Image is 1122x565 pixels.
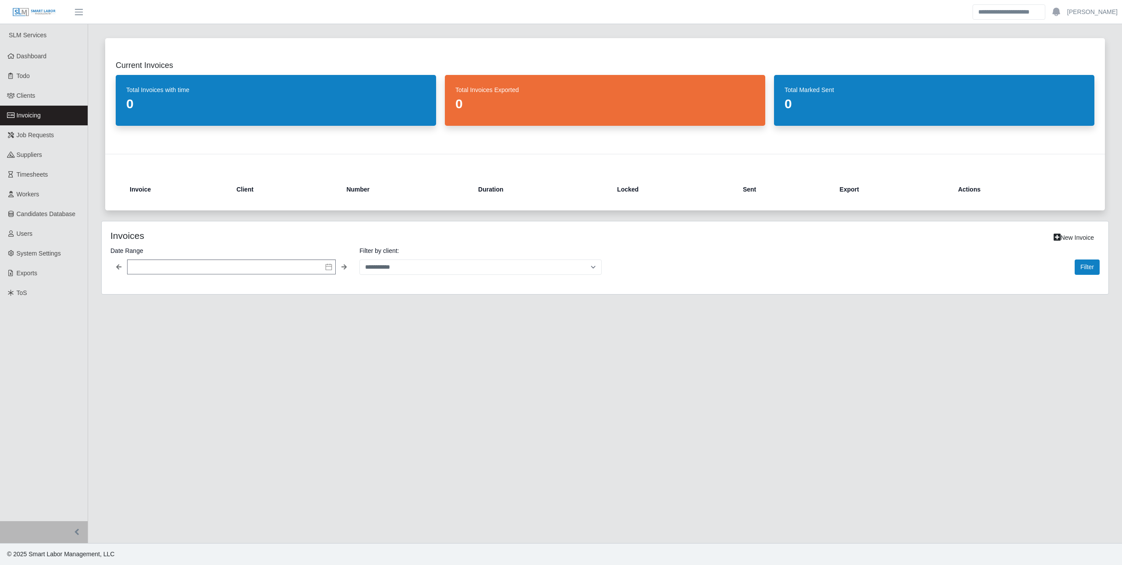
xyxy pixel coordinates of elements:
th: Invoice [130,179,229,200]
span: Dashboard [17,53,47,60]
dd: 0 [455,96,755,112]
label: Date Range [110,245,352,256]
input: Search [973,4,1045,20]
span: Invoicing [17,112,41,119]
th: Actions [951,179,1080,200]
button: Filter [1075,259,1100,275]
span: Workers [17,191,39,198]
span: © 2025 Smart Labor Management, LLC [7,551,114,558]
span: Timesheets [17,171,48,178]
span: System Settings [17,250,61,257]
span: Users [17,230,33,237]
span: Job Requests [17,131,54,139]
span: Candidates Database [17,210,76,217]
th: Number [339,179,471,200]
span: Clients [17,92,36,99]
a: [PERSON_NAME] [1067,7,1118,17]
th: Locked [610,179,736,200]
span: ToS [17,289,27,296]
dd: 0 [785,96,1084,112]
th: Export [833,179,951,200]
dt: Total Invoices with time [126,85,426,94]
a: New Invoice [1048,230,1100,245]
dd: 0 [126,96,426,112]
span: Todo [17,72,30,79]
h4: Invoices [110,230,515,241]
th: Client [229,179,339,200]
th: Duration [471,179,610,200]
span: SLM Services [9,32,46,39]
span: Exports [17,270,37,277]
dt: Total Marked Sent [785,85,1084,94]
span: Suppliers [17,151,42,158]
dt: Total Invoices Exported [455,85,755,94]
th: Sent [736,179,833,200]
label: Filter by client: [359,245,601,256]
h2: Current Invoices [116,59,1094,71]
img: SLM Logo [12,7,56,17]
